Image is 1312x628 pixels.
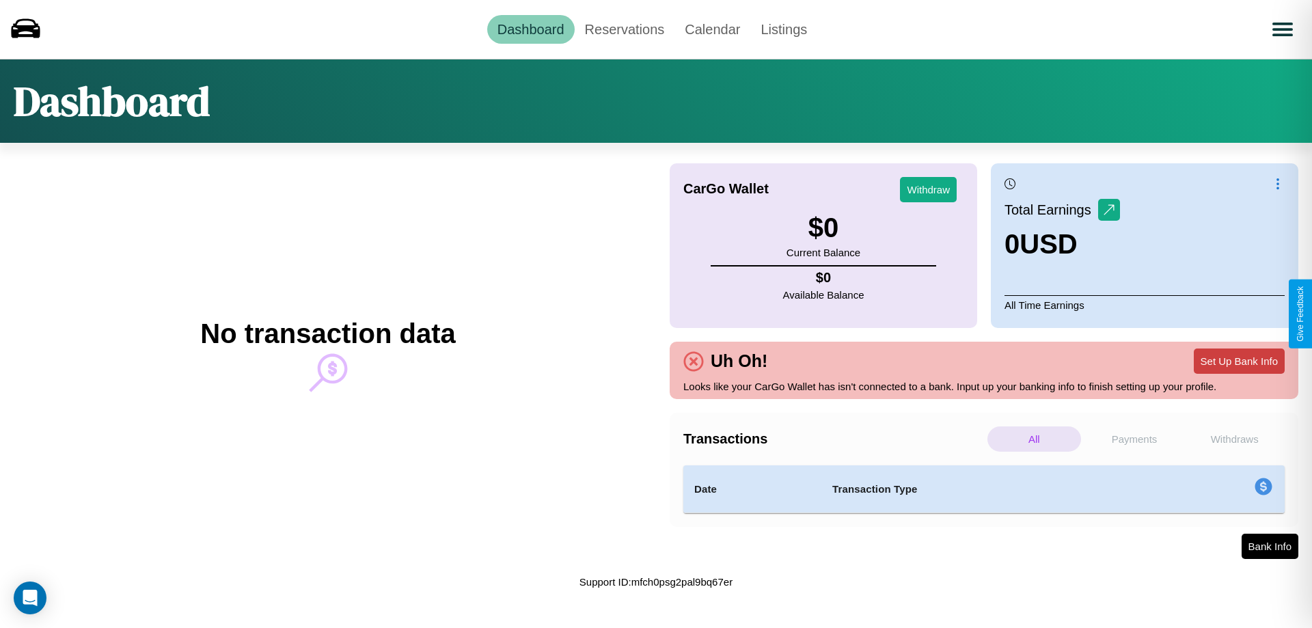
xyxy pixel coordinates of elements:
[832,481,1143,497] h4: Transaction Type
[704,351,774,371] h4: Uh Oh!
[1004,295,1285,314] p: All Time Earnings
[787,243,860,262] p: Current Balance
[1088,426,1181,452] p: Payments
[200,318,455,349] h2: No transaction data
[575,15,675,44] a: Reservations
[783,270,864,286] h4: $ 0
[683,377,1285,396] p: Looks like your CarGo Wallet has isn't connected to a bank. Input up your banking info to finish ...
[683,181,769,197] h4: CarGo Wallet
[900,177,957,202] button: Withdraw
[787,213,860,243] h3: $ 0
[14,73,210,129] h1: Dashboard
[487,15,575,44] a: Dashboard
[579,573,733,591] p: Support ID: mfch0psg2pal9bq67er
[1242,534,1298,559] button: Bank Info
[987,426,1081,452] p: All
[1004,229,1120,260] h3: 0 USD
[1263,10,1302,49] button: Open menu
[674,15,750,44] a: Calendar
[14,582,46,614] div: Open Intercom Messenger
[683,465,1285,513] table: simple table
[1004,197,1098,222] p: Total Earnings
[1296,286,1305,342] div: Give Feedback
[750,15,817,44] a: Listings
[683,431,984,447] h4: Transactions
[694,481,810,497] h4: Date
[783,286,864,304] p: Available Balance
[1188,426,1281,452] p: Withdraws
[1194,349,1285,374] button: Set Up Bank Info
